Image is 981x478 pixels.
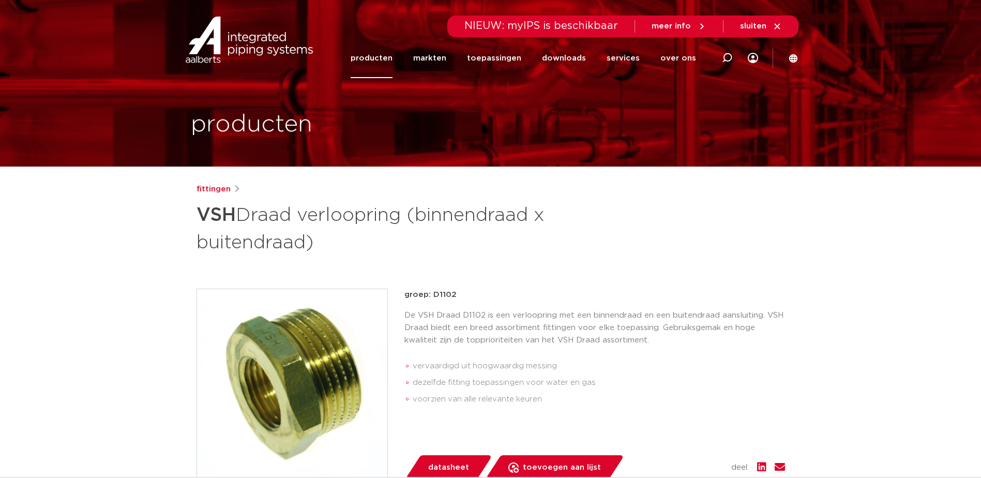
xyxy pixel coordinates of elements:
span: NIEUW: myIPS is beschikbaar [464,21,618,31]
a: over ons [660,38,696,78]
li: voorzien van alle relevante keuren [413,391,785,408]
a: services [607,38,640,78]
a: toepassingen [467,38,521,78]
strong: VSH [197,206,236,225]
span: meer info [652,22,691,30]
p: groep: D1102 [404,289,785,301]
a: sluiten [740,22,782,31]
h1: producten [191,108,312,141]
li: vervaardigd uit hoogwaardig messing [413,358,785,375]
h1: Draad verloopring (binnendraad x buitendraad) [197,200,585,256]
a: producten [351,38,393,78]
a: meer info [652,22,706,31]
a: downloads [542,38,586,78]
a: fittingen [197,183,231,196]
a: markten [413,38,446,78]
span: datasheet [428,459,469,476]
div: my IPS [748,47,758,69]
nav: Menu [351,38,696,78]
span: sluiten [740,22,766,30]
span: deel: [731,461,749,474]
li: dezelfde fitting toepassingen voor water en gas [413,375,785,391]
p: De VSH Draad D1102 is een verloopring met een binnendraad en een buitendraad aansluiting. VSH Dra... [404,309,785,347]
span: toevoegen aan lijst [523,459,601,476]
